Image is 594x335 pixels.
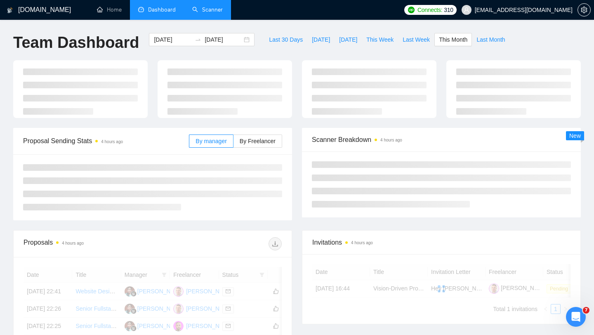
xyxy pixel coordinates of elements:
time: 4 hours ago [101,139,123,144]
input: End date [205,35,242,44]
input: Start date [154,35,191,44]
span: user [464,7,469,13]
span: Last 30 Days [269,35,303,44]
button: setting [577,3,591,17]
span: Invitations [312,237,570,248]
span: setting [578,7,590,13]
img: upwork-logo.png [408,7,415,13]
button: [DATE] [335,33,362,46]
span: This Week [366,35,394,44]
iframe: Intercom live chat [566,307,586,327]
button: [DATE] [307,33,335,46]
span: 310 [444,5,453,14]
button: This Week [362,33,398,46]
span: Dashboard [148,6,176,13]
span: Connects: [417,5,442,14]
span: swap-right [195,36,201,43]
span: Last Week [403,35,430,44]
span: Last Month [476,35,505,44]
span: Scanner Breakdown [312,134,571,145]
span: By Freelancer [240,138,276,144]
button: Last Month [472,33,509,46]
div: Proposals [24,237,153,250]
span: New [569,132,581,139]
img: logo [7,4,13,17]
a: searchScanner [192,6,223,13]
span: [DATE] [312,35,330,44]
time: 4 hours ago [380,138,402,142]
span: This Month [439,35,467,44]
a: homeHome [97,6,122,13]
span: dashboard [138,7,144,12]
span: By manager [196,138,226,144]
button: Last Week [398,33,434,46]
time: 4 hours ago [62,241,84,245]
span: 7 [583,307,589,314]
span: [DATE] [339,35,357,44]
span: to [195,36,201,43]
button: This Month [434,33,472,46]
time: 4 hours ago [351,241,373,245]
button: Last 30 Days [264,33,307,46]
a: setting [577,7,591,13]
h1: Team Dashboard [13,33,139,52]
span: Proposal Sending Stats [23,136,189,146]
